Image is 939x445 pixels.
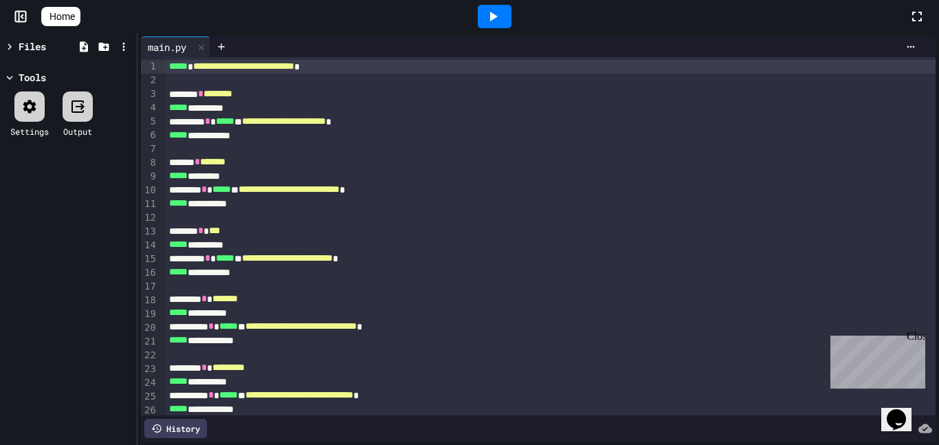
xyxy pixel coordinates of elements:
[19,39,46,54] div: Files
[141,280,158,294] div: 17
[141,362,158,376] div: 23
[141,156,158,170] div: 8
[141,252,158,266] div: 15
[141,294,158,307] div: 18
[144,419,207,438] div: History
[141,225,158,239] div: 13
[141,390,158,404] div: 25
[49,10,75,23] span: Home
[41,7,80,26] a: Home
[141,115,158,129] div: 5
[141,349,158,362] div: 22
[141,211,158,225] div: 12
[141,404,158,417] div: 26
[881,390,925,431] iframe: chat widget
[19,70,46,85] div: Tools
[141,142,158,156] div: 7
[10,125,49,138] div: Settings
[141,335,158,349] div: 21
[141,74,158,87] div: 2
[141,129,158,142] div: 6
[141,101,158,115] div: 4
[141,36,210,57] div: main.py
[141,266,158,280] div: 16
[141,170,158,184] div: 9
[141,321,158,335] div: 20
[5,6,95,87] div: Chat with us now!Close
[141,40,193,54] div: main.py
[141,307,158,321] div: 19
[141,197,158,211] div: 11
[141,376,158,390] div: 24
[141,87,158,101] div: 3
[63,125,92,138] div: Output
[825,330,925,389] iframe: chat widget
[141,239,158,252] div: 14
[141,184,158,197] div: 10
[141,60,158,74] div: 1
